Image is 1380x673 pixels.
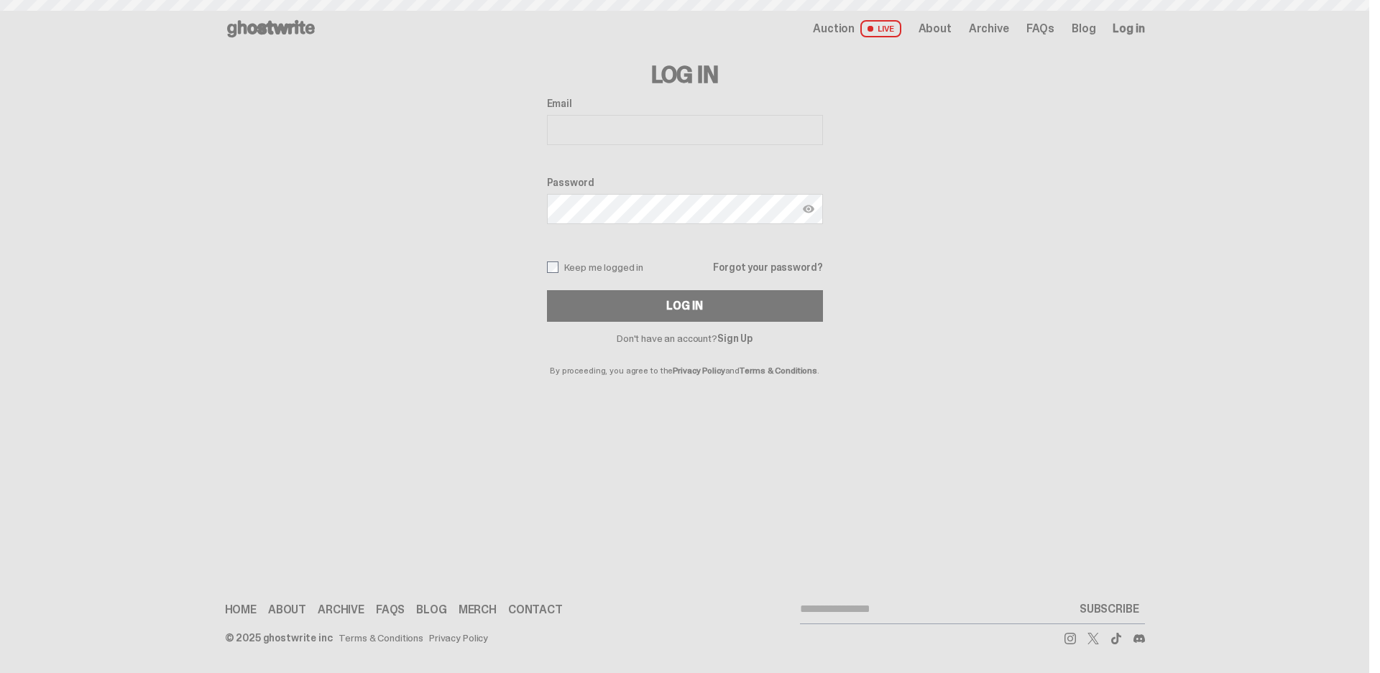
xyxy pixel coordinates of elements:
a: Privacy Policy [673,365,724,376]
a: Blog [1072,23,1095,34]
a: Archive [318,604,364,616]
a: FAQs [1026,23,1054,34]
button: SUBSCRIBE [1074,595,1145,623]
a: Terms & Conditions [339,633,423,643]
img: Show password [803,203,814,215]
label: Keep me logged in [547,261,644,273]
span: LIVE [860,20,901,37]
a: Sign Up [717,332,753,345]
div: Log In [666,300,702,312]
label: Email [547,98,823,109]
a: Terms & Conditions [740,365,817,376]
div: © 2025 ghostwrite inc [225,633,333,643]
a: Merch [459,604,497,616]
a: FAQs [376,604,405,616]
a: Archive [969,23,1009,34]
a: About [268,604,306,616]
a: Auction LIVE [813,20,901,37]
input: Keep me logged in [547,261,558,273]
label: Password [547,177,823,188]
a: Forgot your password? [713,262,822,272]
a: Home [225,604,257,616]
h3: Log In [547,63,823,86]
span: Auction [813,23,855,34]
p: By proceeding, you agree to the and . [547,343,823,375]
a: Log in [1113,23,1144,34]
a: Privacy Policy [429,633,488,643]
a: About [919,23,952,34]
button: Log In [547,290,823,322]
a: Blog [416,604,446,616]
a: Contact [508,604,563,616]
p: Don't have an account? [547,333,823,343]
